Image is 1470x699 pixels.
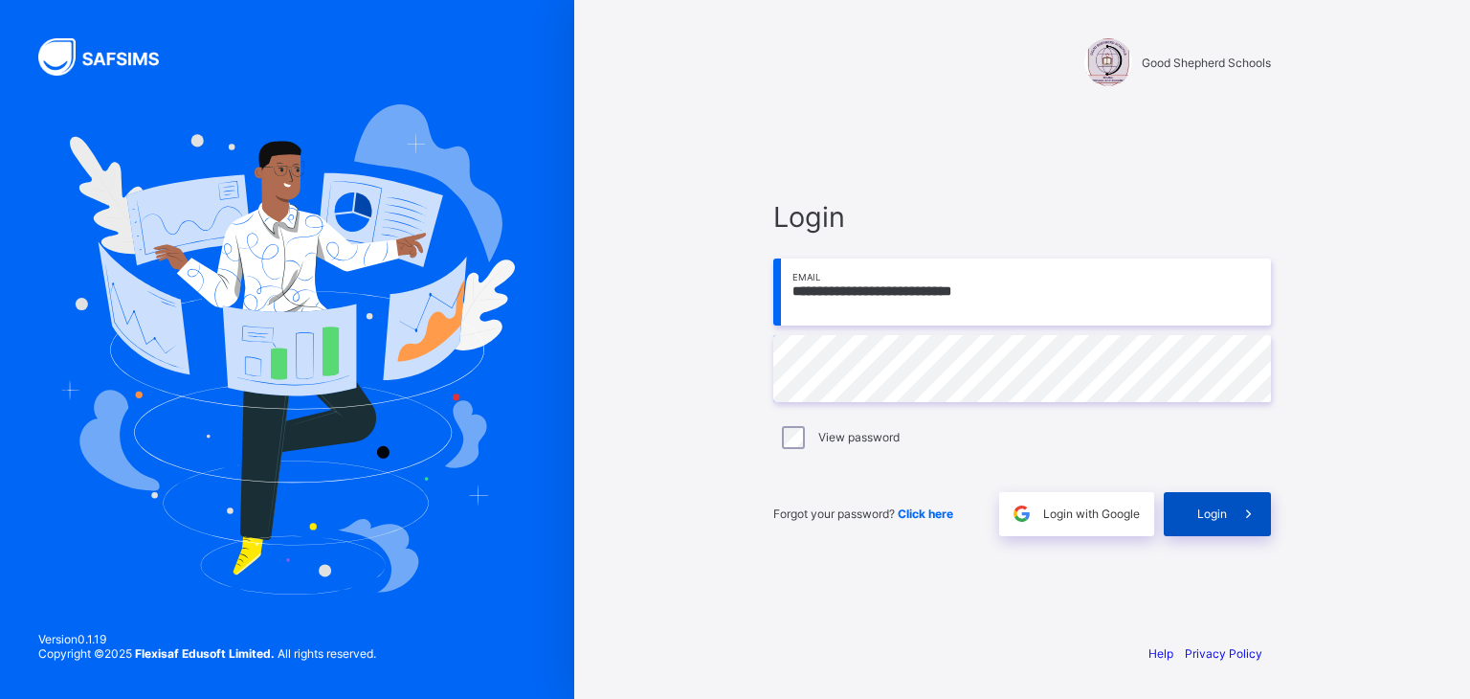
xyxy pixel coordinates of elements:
[59,104,515,595] img: Hero Image
[1011,503,1033,525] img: google.396cfc9801f0270233282035f929180a.svg
[1185,646,1262,661] a: Privacy Policy
[773,507,953,521] span: Forgot your password?
[1043,507,1140,521] span: Login with Google
[1197,507,1227,521] span: Login
[38,646,376,661] span: Copyright © 2025 All rights reserved.
[898,507,953,521] a: Click here
[1142,56,1271,70] span: Good Shepherd Schools
[38,632,376,646] span: Version 0.1.19
[135,646,275,661] strong: Flexisaf Edusoft Limited.
[818,430,900,444] label: View password
[38,38,182,76] img: SAFSIMS Logo
[773,200,1271,234] span: Login
[1148,646,1173,661] a: Help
